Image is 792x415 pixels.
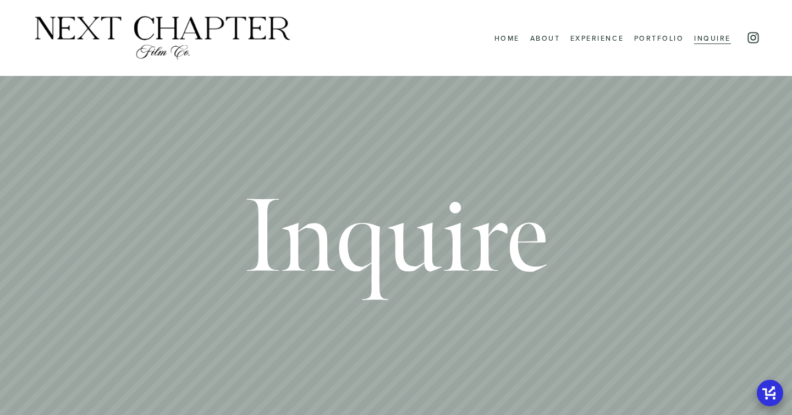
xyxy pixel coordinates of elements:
[494,31,520,45] a: Home
[746,31,760,45] a: Instagram
[694,31,731,45] a: Inquire
[530,31,560,45] a: About
[634,31,684,45] a: Portfolio
[32,14,293,62] img: Next Chapter Film Co.
[570,31,624,45] a: Experience
[244,185,547,289] h1: Inquire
